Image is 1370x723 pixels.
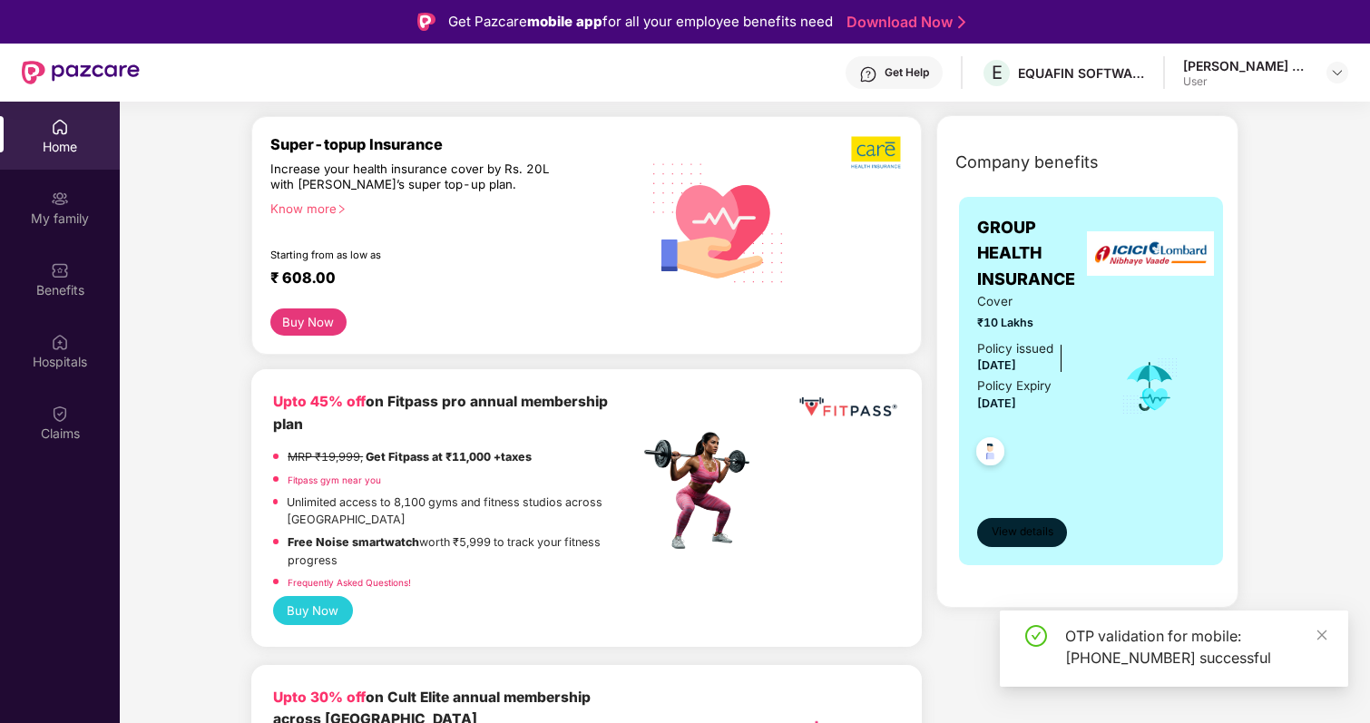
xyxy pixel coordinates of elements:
div: User [1183,74,1310,89]
img: b5dec4f62d2307b9de63beb79f102df3.png [851,135,903,170]
span: View details [992,523,1053,541]
p: Unlimited access to 8,100 gyms and fitness studios across [GEOGRAPHIC_DATA] [287,493,639,529]
img: svg+xml;base64,PHN2ZyBpZD0iSG9tZSIgeG1sbnM9Imh0dHA6Ly93d3cudzMub3JnLzIwMDAvc3ZnIiB3aWR0aD0iMjAiIG... [51,118,69,136]
div: Policy issued [977,339,1053,358]
b: Upto 45% off [273,393,366,410]
span: E [992,62,1003,83]
button: Buy Now [273,596,353,625]
b: Upto 30% off [273,689,366,706]
button: Buy Now [270,308,347,336]
div: Super-topup Insurance [270,135,640,153]
div: ₹ 608.00 [270,269,621,290]
strong: Get Fitpass at ₹11,000 +taxes [366,450,532,464]
div: Policy Expiry [977,376,1052,396]
div: Increase your health insurance cover by Rs. 20L with [PERSON_NAME]’s super top-up plan. [270,161,561,193]
strong: mobile app [527,13,602,30]
span: right [337,204,347,214]
img: svg+xml;base64,PHN2ZyBpZD0iQ2xhaW0iIHhtbG5zPSJodHRwOi8vd3d3LnczLm9yZy8yMDAwL3N2ZyIgd2lkdGg9IjIwIi... [51,405,69,423]
img: fpp.png [639,427,766,554]
img: svg+xml;base64,PHN2ZyBpZD0iSGVscC0zMngzMiIgeG1sbnM9Imh0dHA6Ly93d3cudzMub3JnLzIwMDAvc3ZnIiB3aWR0aD... [859,65,877,83]
img: svg+xml;base64,PHN2ZyB4bWxucz0iaHR0cDovL3d3dy53My5vcmcvMjAwMC9zdmciIHhtbG5zOnhsaW5rPSJodHRwOi8vd3... [640,142,798,302]
div: Get Help [885,65,929,80]
img: Stroke [958,13,965,32]
img: svg+xml;base64,PHN2ZyBpZD0iQmVuZWZpdHMiIHhtbG5zPSJodHRwOi8vd3d3LnczLm9yZy8yMDAwL3N2ZyIgd2lkdGg9Ij... [51,261,69,279]
span: [DATE] [977,396,1016,410]
p: worth ₹5,999 to track your fitness progress [288,533,639,569]
span: Company benefits [955,150,1099,175]
div: Starting from as low as [270,249,563,261]
div: Get Pazcare for all your employee benefits need [448,11,833,33]
img: fppp.png [796,391,900,424]
div: Know more [270,201,629,214]
a: Fitpass gym near you [288,474,381,485]
span: Cover [977,292,1096,311]
strong: Free Noise smartwatch [288,535,419,549]
span: ₹10 Lakhs [977,314,1096,332]
button: View details [977,518,1067,547]
span: check-circle [1025,625,1047,647]
a: Frequently Asked Questions! [288,577,411,588]
img: svg+xml;base64,PHN2ZyBpZD0iRHJvcGRvd24tMzJ4MzIiIHhtbG5zPSJodHRwOi8vd3d3LnczLm9yZy8yMDAwL3N2ZyIgd2... [1330,65,1345,80]
img: insurerLogo [1087,231,1214,276]
span: GROUP HEALTH INSURANCE [977,215,1096,292]
img: icon [1120,357,1179,416]
img: New Pazcare Logo [22,61,140,84]
span: [DATE] [977,358,1016,372]
img: svg+xml;base64,PHN2ZyBpZD0iSG9zcGl0YWxzIiB4bWxucz0iaHR0cDovL3d3dy53My5vcmcvMjAwMC9zdmciIHdpZHRoPS... [51,333,69,351]
span: close [1316,629,1328,641]
b: on Fitpass pro annual membership plan [273,393,608,432]
img: Logo [417,13,435,31]
div: [PERSON_NAME] S Devaramane [1183,57,1310,74]
a: Download Now [846,13,960,32]
del: MRP ₹19,999, [288,450,363,464]
div: EQUAFIN SOFTWARE TECHNOLOGIES PRIVATE LIMITED [1018,64,1145,82]
div: OTP validation for mobile: [PHONE_NUMBER] successful [1065,625,1326,669]
img: svg+xml;base64,PHN2ZyB4bWxucz0iaHR0cDovL3d3dy53My5vcmcvMjAwMC9zdmciIHdpZHRoPSI0OC45NDMiIGhlaWdodD... [968,432,1013,476]
img: svg+xml;base64,PHN2ZyB3aWR0aD0iMjAiIGhlaWdodD0iMjAiIHZpZXdCb3g9IjAgMCAyMCAyMCIgZmlsbD0ibm9uZSIgeG... [51,190,69,208]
